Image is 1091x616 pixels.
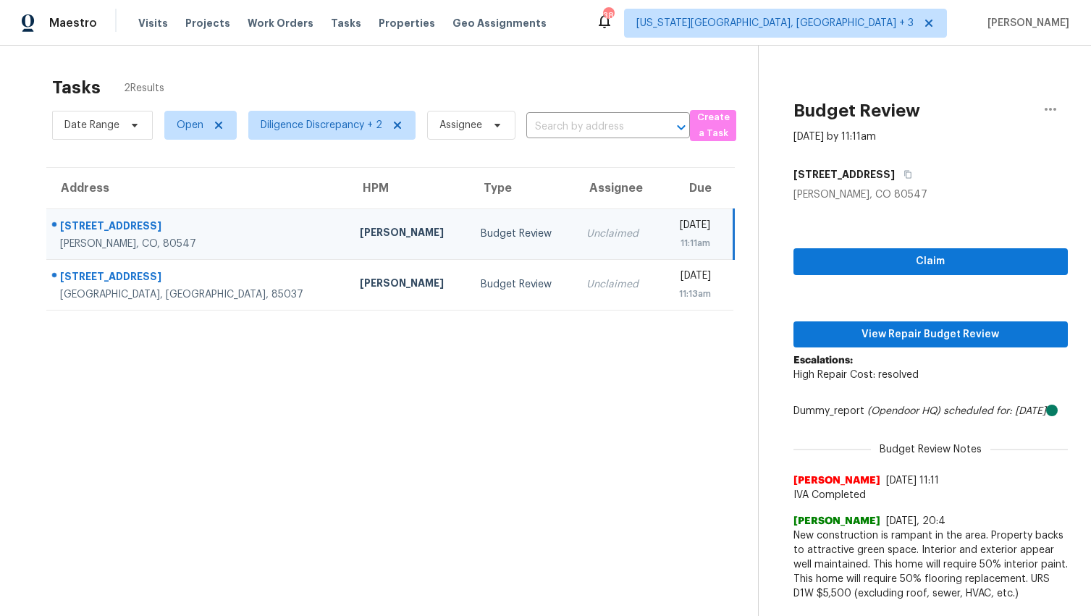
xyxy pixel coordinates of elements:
[185,16,230,30] span: Projects
[586,227,648,241] div: Unclaimed
[793,514,880,528] span: [PERSON_NAME]
[60,287,337,302] div: [GEOGRAPHIC_DATA], [GEOGRAPHIC_DATA], 85037
[261,118,382,132] span: Diligence Discrepancy + 2
[793,355,853,366] b: Escalations:
[481,227,563,241] div: Budget Review
[793,187,1068,202] div: [PERSON_NAME], CO 80547
[690,110,736,141] button: Create a Task
[452,16,547,30] span: Geo Assignments
[348,168,468,208] th: HPM
[805,326,1056,344] span: View Repair Budget Review
[331,18,361,28] span: Tasks
[138,16,168,30] span: Visits
[248,16,313,30] span: Work Orders
[636,16,914,30] span: [US_STATE][GEOGRAPHIC_DATA], [GEOGRAPHIC_DATA] + 3
[867,406,940,416] i: (Opendoor HQ)
[793,528,1068,601] span: New construction is rampant in the area. Property backs to attractive green space. Interior and e...
[671,287,711,301] div: 11:13am
[64,118,119,132] span: Date Range
[526,116,649,138] input: Search by address
[895,161,914,187] button: Copy Address
[360,276,457,294] div: [PERSON_NAME]
[52,80,101,95] h2: Tasks
[603,9,613,23] div: 38
[805,253,1056,271] span: Claim
[671,236,710,250] div: 11:11am
[793,167,895,182] h5: [STREET_ADDRESS]
[793,370,919,380] span: High Repair Cost: resolved
[793,321,1068,348] button: View Repair Budget Review
[60,269,337,287] div: [STREET_ADDRESS]
[60,219,337,237] div: [STREET_ADDRESS]
[871,442,990,457] span: Budget Review Notes
[793,248,1068,275] button: Claim
[177,118,203,132] span: Open
[982,16,1069,30] span: [PERSON_NAME]
[697,109,729,143] span: Create a Task
[481,277,563,292] div: Budget Review
[671,218,710,236] div: [DATE]
[379,16,435,30] span: Properties
[793,473,880,488] span: [PERSON_NAME]
[586,277,648,292] div: Unclaimed
[124,81,164,96] span: 2 Results
[793,404,1068,418] div: Dummy_report
[360,225,457,243] div: [PERSON_NAME]
[60,237,337,251] div: [PERSON_NAME], CO, 80547
[439,118,482,132] span: Assignee
[469,168,575,208] th: Type
[943,406,1046,416] i: scheduled for: [DATE]
[671,117,691,138] button: Open
[886,476,939,486] span: [DATE] 11:11
[886,516,945,526] span: [DATE], 20:4
[793,488,1068,502] span: IVA Completed
[671,269,711,287] div: [DATE]
[660,168,733,208] th: Due
[575,168,660,208] th: Assignee
[49,16,97,30] span: Maestro
[46,168,348,208] th: Address
[793,130,876,144] div: [DATE] by 11:11am
[793,104,920,118] h2: Budget Review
